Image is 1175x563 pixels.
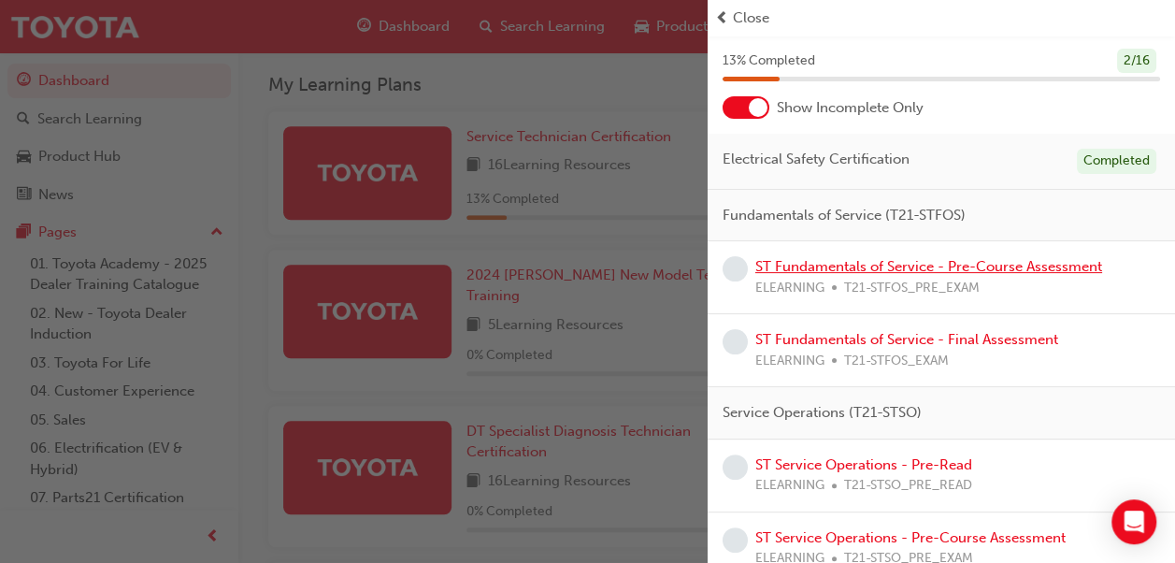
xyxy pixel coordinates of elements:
span: T21-STSO_PRE_READ [844,475,972,497]
a: ST Fundamentals of Service - Final Assessment [755,331,1058,348]
span: learningRecordVerb_NONE-icon [723,455,748,480]
span: T21-STFOS_EXAM [844,351,949,372]
span: learningRecordVerb_NONE-icon [723,527,748,553]
span: Fundamentals of Service (T21-STFOS) [723,205,966,226]
button: prev-iconClose [715,7,1168,29]
span: prev-icon [715,7,729,29]
div: 2 / 16 [1117,49,1156,74]
span: Service Operations (T21-STSO) [723,402,922,424]
div: Completed [1077,149,1156,174]
span: ELEARNING [755,475,824,497]
span: learningRecordVerb_NONE-icon [723,256,748,281]
span: T21-STFOS_PRE_EXAM [844,278,980,299]
a: ST Fundamentals of Service - Pre-Course Assessment [755,258,1102,275]
span: learningRecordVerb_NONE-icon [723,329,748,354]
div: Open Intercom Messenger [1111,499,1156,544]
span: Show Incomplete Only [777,97,924,119]
span: ELEARNING [755,278,824,299]
a: ST Service Operations - Pre-Read [755,456,972,473]
span: Electrical Safety Certification [723,149,910,170]
span: 13 % Completed [723,51,815,72]
a: ST Service Operations - Pre-Course Assessment [755,529,1066,546]
span: ELEARNING [755,351,824,372]
span: Close [733,7,769,29]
